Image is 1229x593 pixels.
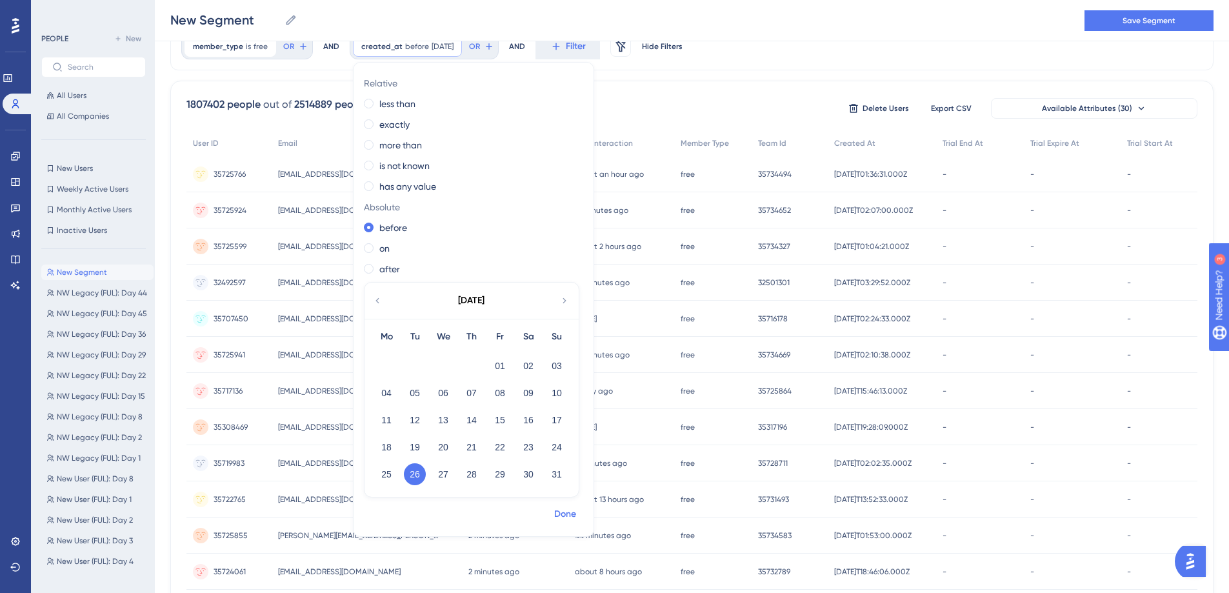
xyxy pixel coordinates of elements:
[57,370,146,381] span: NW Legacy (FUL): Day 22
[575,459,627,468] time: 11 minutes ago
[575,170,644,179] time: about an hour ago
[681,567,695,577] span: free
[758,205,791,216] span: 35734652
[429,329,457,345] div: We
[461,436,483,458] button: 21
[57,267,107,277] span: New Segment
[517,463,539,485] button: 30
[263,97,292,112] div: out of
[361,41,403,52] span: created_at
[1127,350,1131,360] span: -
[509,34,525,59] div: AND
[90,6,94,17] div: 3
[186,97,261,112] div: 1807402 people
[126,34,141,44] span: New
[575,242,641,251] time: about 2 hours ago
[41,202,146,217] button: Monthly Active Users
[214,567,246,577] span: 35724061
[575,567,642,576] time: about 8 hours ago
[375,409,397,431] button: 11
[758,422,787,432] span: 35317196
[214,422,248,432] span: 35308469
[1030,494,1034,505] span: -
[57,412,143,422] span: NW Legacy (FUL): Day 8
[1127,169,1131,179] span: -
[546,463,568,485] button: 31
[214,169,246,179] span: 35725766
[546,436,568,458] button: 24
[834,350,910,360] span: [DATE]T02:10:38.000Z
[681,138,729,148] span: Member Type
[489,463,511,485] button: 29
[681,241,695,252] span: free
[1030,530,1034,541] span: -
[41,327,154,342] button: NW Legacy (FUL): Day 36
[489,436,511,458] button: 22
[486,329,514,345] div: Fr
[554,507,576,522] span: Done
[489,409,511,431] button: 15
[1127,458,1131,468] span: -
[404,409,426,431] button: 12
[278,386,401,396] span: [EMAIL_ADDRESS][DOMAIN_NAME]
[214,530,248,541] span: 35725855
[1127,314,1131,324] span: -
[379,241,390,256] label: on
[278,422,401,432] span: [EMAIL_ADDRESS][DOMAIN_NAME]
[681,494,695,505] span: free
[278,205,401,216] span: [EMAIL_ADDRESS][DOMAIN_NAME]
[379,261,400,277] label: after
[834,386,907,396] span: [DATE]T15:46:13.000Z
[41,306,154,321] button: NW Legacy (FUL): Day 45
[1084,10,1214,31] button: Save Segment
[1030,205,1034,216] span: -
[489,355,511,377] button: 01
[1127,138,1173,148] span: Trial Start At
[517,436,539,458] button: 23
[681,530,695,541] span: free
[283,41,294,52] span: OR
[758,314,788,324] span: 35716178
[758,567,790,577] span: 35732789
[57,308,147,319] span: NW Legacy (FUL): Day 45
[214,205,246,216] span: 35725924
[1127,386,1131,396] span: -
[30,3,81,19] span: Need Help?
[575,350,630,359] time: 27 minutes ago
[943,350,946,360] span: -
[41,108,146,124] button: All Companies
[278,567,401,577] span: [EMAIL_ADDRESS][DOMAIN_NAME]
[372,329,401,345] div: Mo
[489,382,511,404] button: 08
[1127,241,1131,252] span: -
[246,41,251,52] span: is
[575,531,631,540] time: 44 minutes ago
[943,241,946,252] span: -
[834,567,910,577] span: [DATE]T18:46:06.000Z
[214,277,246,288] span: 32492597
[834,494,908,505] span: [DATE]T13:52:33.000Z
[379,158,430,174] label: is not known
[214,241,246,252] span: 35725599
[41,554,154,569] button: New User (FUL): Day 4
[432,409,454,431] button: 13
[193,138,219,148] span: User ID
[943,205,946,216] span: -
[41,34,68,44] div: PEOPLE
[543,329,571,345] div: Su
[41,265,154,280] button: New Segment
[919,98,983,119] button: Export CSV
[57,350,146,360] span: NW Legacy (FUL): Day 29
[457,329,486,345] div: Th
[546,409,568,431] button: 17
[214,458,245,468] span: 35719983
[834,169,907,179] span: [DATE]T01:36:31.000Z
[432,463,454,485] button: 27
[1175,542,1214,581] iframe: UserGuiding AI Assistant Launcher
[41,223,146,238] button: Inactive Users
[943,494,946,505] span: -
[943,138,983,148] span: Trial End At
[41,181,146,197] button: Weekly Active Users
[1030,277,1034,288] span: -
